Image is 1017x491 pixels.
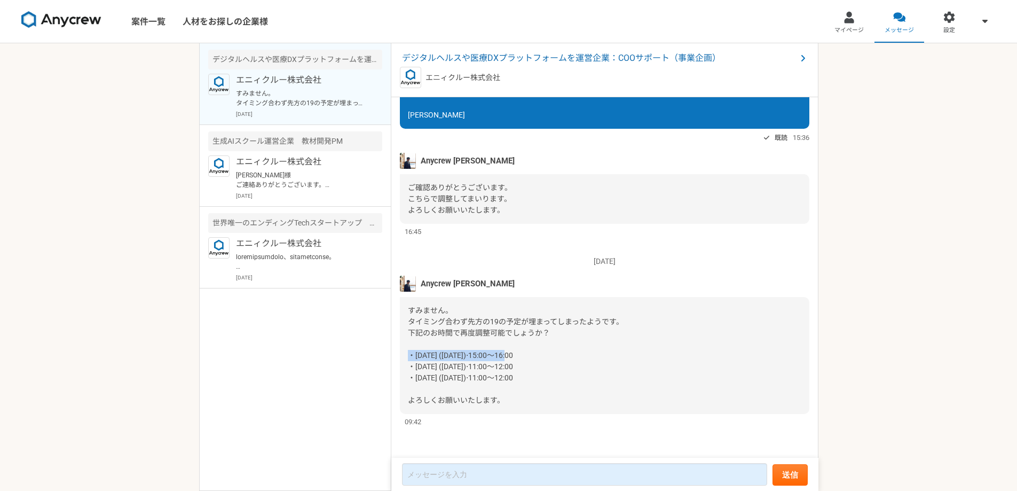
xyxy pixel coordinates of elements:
p: エニィクルー株式会社 [425,72,500,83]
span: マイページ [834,26,864,35]
p: すみません。 タイミング合わず先方の19の予定が埋まってしまったようです。 下記のお時間で再度調整可能でしょうか？ ・[DATE] ([DATE])⋅15:00～16:00 ・[DATE] ([... [236,89,368,108]
button: 送信 [772,464,808,486]
p: [PERSON_NAME]様 ご連絡ありがとうございます。 また日程調整ありがとうございます。 求人公開しましたのでそちらにてご連絡させていただきます。よろしくお願いいたします。 [236,170,368,190]
p: [DATE] [236,274,382,282]
div: 生成AIスクール運営企業 教材開発PM [208,131,382,151]
span: Anycrew [PERSON_NAME] [421,155,515,167]
span: 09:42 [405,417,421,427]
p: [DATE] [400,256,809,267]
span: 15:36 [793,133,809,143]
span: 既読 [775,131,787,144]
span: すみません。 タイミング合わず先方の19の予定が埋まってしまったようです。 下記のお時間で再度調整可能でしょうか？ ・[DATE] ([DATE])⋅15:00～16:00 ・[DATE] ([... [408,306,624,404]
span: デジタルヘルスや医療DXプラットフォームを運営企業：COOサポート（事業企画） [402,52,797,65]
p: エニィクルー株式会社 [236,74,368,87]
div: デジタルヘルスや医療DXプラットフォームを運営企業：COOサポート（事業企画） [208,50,382,69]
img: logo_text_blue_01.png [208,237,230,259]
p: [DATE] [236,110,382,118]
p: [DATE] [236,192,382,200]
img: logo_text_blue_01.png [400,67,421,88]
span: Anycrew [PERSON_NAME] [421,278,515,290]
img: tomoya_yamashita.jpeg [400,276,416,292]
img: tomoya_yamashita.jpeg [400,153,416,169]
img: logo_text_blue_01.png [208,155,230,177]
p: エニィクルー株式会社 [236,155,368,168]
span: ご確認ありがとうございます。 こちらで調整してまいります。 よろしくお願いいたします。 [408,183,512,214]
img: logo_text_blue_01.png [208,74,230,95]
p: エニィクルー株式会社 [236,237,368,250]
span: 16:45 [405,227,421,237]
span: 設定 [943,26,955,35]
span: メッセージ [885,26,914,35]
div: 世界唯一のエンディングTechスタートアップ メディア企画・事業開発 [208,213,382,233]
p: loremipsumdolo、sitametconse。 adip、EliTseDDoeius27te、incididuntutla1etdoloremagnaali、enimadminimve... [236,252,368,271]
img: 8DqYSo04kwAAAAASUVORK5CYII= [21,11,101,28]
